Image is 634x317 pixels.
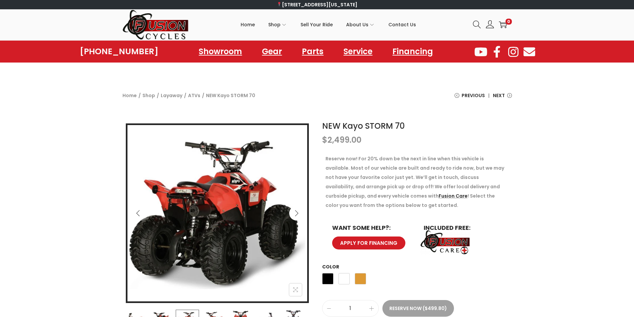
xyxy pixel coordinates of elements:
span: / [138,91,141,100]
a: ATVs [188,92,200,99]
span: $ [322,134,327,145]
a: Gear [255,44,289,59]
a: Next [493,91,512,105]
a: Shop [142,92,155,99]
a: Previous [455,91,485,105]
span: / [184,91,186,100]
a: Service [337,44,379,59]
span: Previous [462,91,485,100]
a: Home [122,92,137,99]
button: Previous [131,206,145,221]
a: Sell Your Ride [301,10,333,40]
a: Parts [295,44,330,59]
label: Color [322,263,339,270]
button: Next [289,206,304,221]
span: About Us [346,16,368,33]
a: [PHONE_NUMBER] [80,47,158,56]
nav: Primary navigation [189,10,468,40]
a: Contact Us [388,10,416,40]
a: Showroom [192,44,249,59]
a: About Us [346,10,375,40]
h6: INCLUDED FREE: [424,225,502,231]
p: Reserve now! For 20% down be the next in line when this vehicle is available. Most of our vehicle... [325,154,509,210]
a: Fusion Care [439,193,468,199]
img: Woostify retina logo [122,9,189,40]
span: Home [241,16,255,33]
a: Shop [268,10,287,40]
button: Reserve Now ($499.80) [382,300,454,317]
span: Next [493,91,505,100]
span: Contact Us [388,16,416,33]
input: Product quantity [322,304,378,313]
span: NEW Kayo STORM 70 [206,91,255,100]
span: / [202,91,204,100]
nav: Menu [192,44,440,59]
span: Sell Your Ride [301,16,333,33]
a: [STREET_ADDRESS][US_STATE] [277,1,357,8]
a: Layaway [161,92,182,99]
a: 0 [499,21,507,29]
span: / [157,91,159,100]
span: APPLY FOR FINANCING [340,240,397,245]
a: APPLY FOR FINANCING [332,237,405,249]
a: Financing [386,44,440,59]
span: Shop [268,16,281,33]
a: Home [241,10,255,40]
h6: WANT SOME HELP?: [332,225,410,231]
img: Product image [127,125,307,305]
bdi: 2,499.00 [322,134,361,145]
img: 📍 [277,2,282,7]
